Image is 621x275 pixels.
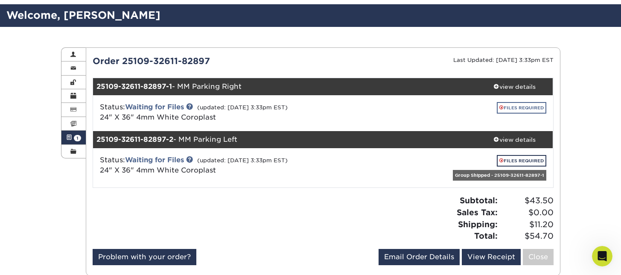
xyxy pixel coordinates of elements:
span: $0.00 [500,207,554,219]
a: [URL][DOMAIN_NAME] [14,64,108,79]
button: Gif picker [41,210,47,216]
a: 24" X 36" 4mm White Coroplast [100,113,216,121]
button: Home [134,3,150,20]
textarea: Message… [7,192,163,206]
strong: Subtotal: [460,196,498,205]
div: [PERSON_NAME] • 33m ago [14,176,86,181]
div: Status: [93,102,399,123]
div: When ready to re-upload your revised files, please log in to your account at and go to your activ... [14,105,133,139]
div: - MM Parking Right [93,78,476,95]
p: Active in the last 15m [41,11,102,19]
a: Waiting for Files [125,156,184,164]
div: Group Shipped - 25109-32611-82897-1 [453,170,546,181]
div: Order 25109-32611-82897 [86,55,323,67]
button: Upload attachment [13,210,20,216]
div: If you have any questions about this issue or need further assistance, please visit our support c... [14,47,133,89]
a: Waiting for Files [125,103,184,111]
a: 1 [61,131,86,144]
button: Send a message… [146,206,160,220]
a: [URL][DOMAIN_NAME] [20,123,86,130]
button: Emoji picker [27,210,34,216]
a: View Receipt [462,249,521,265]
a: FILES REQUIRED [497,102,546,114]
span: $43.50 [500,195,554,207]
a: Problem with your order? [93,249,196,265]
a: FILES REQUIRED [497,155,546,167]
strong: Shipping: [458,219,498,229]
span: $54.70 [500,230,554,242]
strong: 25109-32611-82897-2 [96,135,173,143]
div: view details [476,135,553,144]
small: (updated: [DATE] 3:33pm EST) [197,157,288,164]
strong: Sales Tax: [457,208,498,217]
a: view details [476,131,553,148]
span: $11.20 [500,219,554,231]
a: Email Order Details [379,249,460,265]
strong: Total: [474,231,498,240]
div: Close [150,3,165,19]
iframe: Intercom live chat [592,246,612,266]
strong: 25109-32611-82897-1 [96,82,172,91]
div: - MM Parking Left [93,131,476,148]
a: view details [476,78,553,95]
span: 1 [74,135,81,141]
i: You will receive a copy of this message by email [14,152,131,167]
div: view details [476,82,553,91]
small: (updated: [DATE] 3:33pm EST) [197,104,288,111]
h1: [PERSON_NAME] [41,4,97,11]
div: Status: [93,155,399,179]
a: Close [523,249,554,265]
button: go back [6,3,22,20]
small: Last Updated: [DATE] 3:33pm EST [453,57,554,63]
button: Start recording [54,210,61,216]
div: -- [14,22,133,30]
img: Profile image for Matthew [24,5,38,18]
a: 24" X 36" 4mm White Coroplast [100,166,216,174]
